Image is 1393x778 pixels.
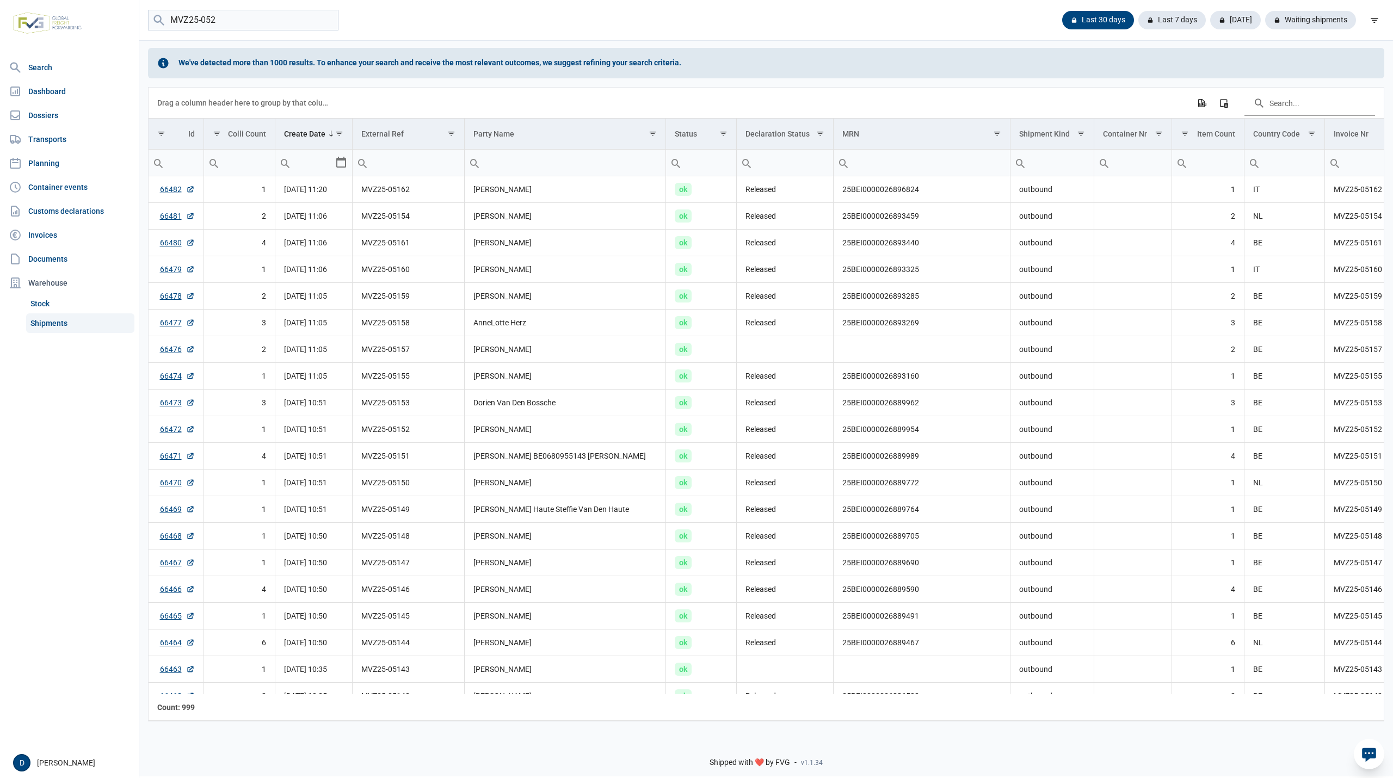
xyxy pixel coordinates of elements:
[993,129,1001,138] span: Show filter options for column 'MRN'
[204,576,275,603] td: 4
[1172,656,1244,683] td: 1
[4,176,134,198] a: Container events
[1010,230,1094,256] td: outbound
[204,656,275,683] td: 1
[353,150,464,176] input: Filter cell
[464,416,666,443] td: [PERSON_NAME]
[1244,496,1325,523] td: BE
[204,150,275,176] td: Filter cell
[675,129,697,138] div: Status
[834,363,1010,390] td: 25BEI0000026893160
[737,150,756,176] div: Search box
[737,629,834,656] td: Released
[160,557,195,568] a: 66467
[353,176,464,203] td: MVZ25-05162
[353,363,464,390] td: MVZ25-05155
[26,294,134,313] a: Stock
[737,576,834,603] td: Released
[465,150,666,176] input: Filter cell
[464,656,666,683] td: [PERSON_NAME]
[157,94,332,112] div: Drag a column header here to group by that column
[149,150,204,176] input: Filter cell
[1094,150,1172,176] td: Filter cell
[1010,336,1094,363] td: outbound
[1010,496,1094,523] td: outbound
[148,48,1384,78] div: We've detected more than 1000 results. To enhance your search and receive the most relevant outco...
[160,424,195,435] a: 66472
[4,152,134,174] a: Planning
[353,549,464,576] td: MVZ25-05147
[1172,549,1244,576] td: 1
[1244,576,1325,603] td: BE
[228,129,266,138] div: Colli Count
[464,363,666,390] td: [PERSON_NAME]
[842,129,859,138] div: MRN
[353,603,464,629] td: MVZ25-05145
[737,230,834,256] td: Released
[464,390,666,416] td: Dorien Van Den Bossche
[464,523,666,549] td: [PERSON_NAME]
[464,283,666,310] td: [PERSON_NAME]
[1010,470,1094,496] td: outbound
[1308,129,1316,138] span: Show filter options for column 'Country Code'
[1244,150,1325,176] input: Filter cell
[204,176,275,203] td: 1
[737,549,834,576] td: Released
[464,683,666,709] td: [PERSON_NAME]
[4,81,134,102] a: Dashboard
[13,754,30,771] button: D
[160,690,195,701] a: 66462
[1010,363,1094,390] td: outbound
[447,129,455,138] span: Show filter options for column 'External Ref'
[737,416,834,443] td: Released
[737,150,834,176] td: Filter cell
[160,450,195,461] a: 66471
[353,336,464,363] td: MVZ25-05157
[464,230,666,256] td: [PERSON_NAME]
[353,256,464,283] td: MVZ25-05160
[834,150,1010,176] td: Filter cell
[204,683,275,709] td: 2
[465,150,484,176] div: Search box
[1172,443,1244,470] td: 4
[1010,256,1094,283] td: outbound
[834,603,1010,629] td: 25BEI0000026889491
[1172,310,1244,336] td: 3
[4,128,134,150] a: Transports
[834,176,1010,203] td: 25BEI0000026896824
[1062,11,1134,29] div: Last 30 days
[1103,129,1147,138] div: Container Nr
[1172,683,1244,709] td: 2
[834,119,1010,150] td: Column MRN
[160,504,195,515] a: 66469
[834,150,853,176] div: Search box
[1172,470,1244,496] td: 1
[1210,11,1261,29] div: [DATE]
[1010,416,1094,443] td: outbound
[666,150,737,176] td: Filter cell
[157,129,165,138] span: Show filter options for column 'Id'
[1192,93,1211,113] div: Export all data to Excel
[204,230,275,256] td: 4
[834,470,1010,496] td: 25BEI0000026889772
[160,211,195,221] a: 66481
[1244,683,1325,709] td: BE
[204,119,275,150] td: Column Colli Count
[1244,603,1325,629] td: BE
[464,549,666,576] td: [PERSON_NAME]
[4,57,134,78] a: Search
[1172,416,1244,443] td: 1
[1244,90,1375,116] input: Search in the data grid
[1244,336,1325,363] td: BE
[204,390,275,416] td: 3
[464,443,666,470] td: [PERSON_NAME] BE0680955143 [PERSON_NAME]
[464,496,666,523] td: [PERSON_NAME] Haute Steffie Van Den Haute
[160,664,195,675] a: 66463
[1244,150,1264,176] div: Search box
[1010,656,1094,683] td: outbound
[834,683,1010,709] td: 25BEI0000026886503
[737,390,834,416] td: Released
[834,576,1010,603] td: 25BEI0000026889590
[4,200,134,222] a: Customs declarations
